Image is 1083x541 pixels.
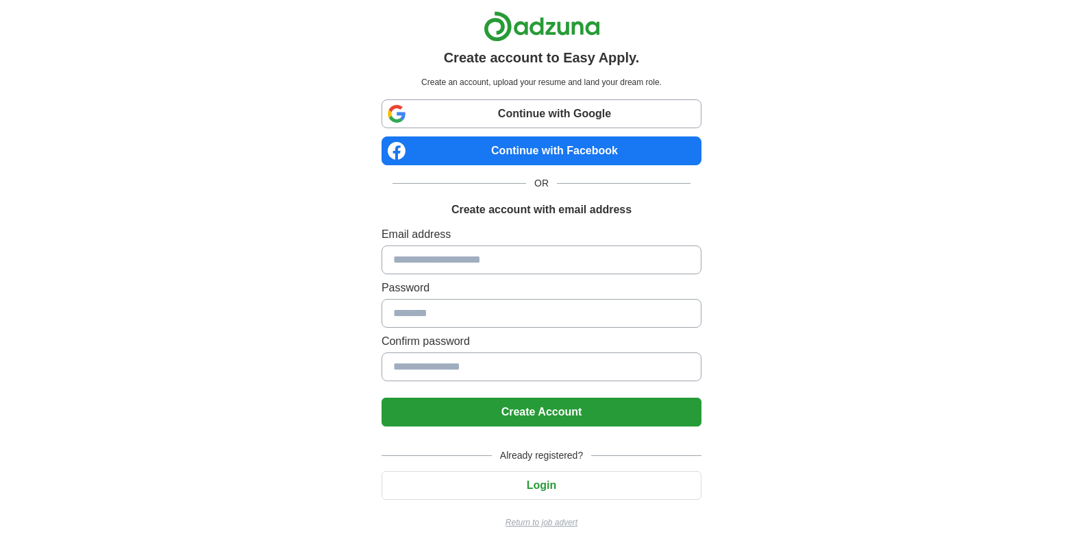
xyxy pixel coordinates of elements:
[451,202,632,218] h1: Create account with email address
[382,398,701,426] button: Create Account
[382,479,701,491] a: Login
[382,226,701,243] label: Email address
[382,136,701,165] a: Continue with Facebook
[384,76,699,88] p: Create an account, upload your resume and land your dream role.
[382,333,701,350] label: Confirm password
[382,99,701,128] a: Continue with Google
[382,471,701,500] button: Login
[492,448,591,463] span: Already registered?
[382,280,701,296] label: Password
[382,516,701,529] a: Return to job advert
[444,47,640,68] h1: Create account to Easy Apply.
[484,11,600,42] img: Adzuna logo
[526,176,557,191] span: OR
